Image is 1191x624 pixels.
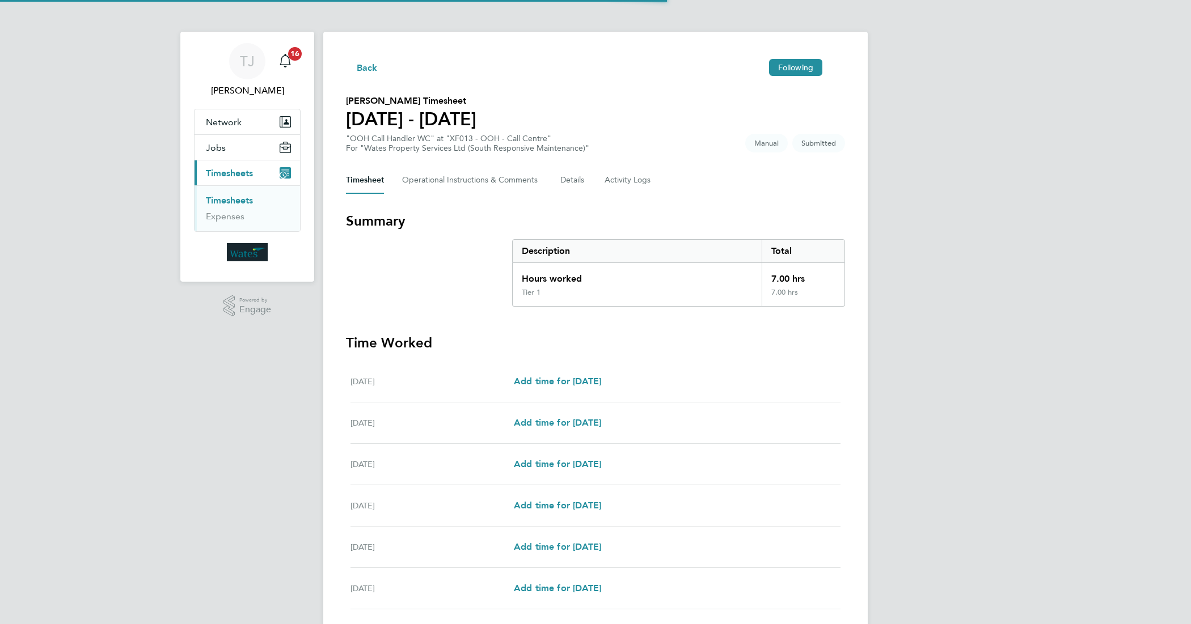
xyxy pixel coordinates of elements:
[180,32,314,282] nav: Main navigation
[194,43,301,97] a: TJ[PERSON_NAME]
[346,134,589,153] div: "OOH Call Handler WC" at "XF013 - OOH - Call Centre"
[350,581,514,595] div: [DATE]
[762,240,844,262] div: Total
[346,108,476,130] h1: [DATE] - [DATE]
[346,212,845,230] h3: Summary
[827,65,845,70] button: Timesheets Menu
[514,417,601,428] span: Add time for [DATE]
[522,288,540,297] div: Tier 1
[346,334,845,352] h3: Time Worked
[745,134,788,152] span: This timesheet was manually created.
[346,60,378,74] button: Back
[350,375,514,388] div: [DATE]
[514,375,601,388] a: Add time for [DATE]
[514,500,601,511] span: Add time for [DATE]
[514,499,601,512] a: Add time for [DATE]
[762,288,844,306] div: 7.00 hrs
[206,142,226,153] span: Jobs
[274,43,297,79] a: 16
[514,416,601,430] a: Add time for [DATE]
[762,263,844,288] div: 7.00 hrs
[350,540,514,554] div: [DATE]
[194,243,301,261] a: Go to home page
[346,167,384,194] button: Timesheet
[792,134,845,152] span: This timesheet is Submitted.
[195,109,300,134] button: Network
[206,211,244,222] a: Expenses
[223,295,272,317] a: Powered byEngage
[206,195,253,206] a: Timesheets
[514,457,601,471] a: Add time for [DATE]
[288,47,302,61] span: 16
[350,499,514,512] div: [DATE]
[778,62,813,73] span: Following
[206,168,253,179] span: Timesheets
[514,376,601,387] span: Add time for [DATE]
[512,239,845,307] div: Summary
[514,459,601,469] span: Add time for [DATE]
[560,167,586,194] button: Details
[195,160,300,185] button: Timesheets
[402,167,542,194] button: Operational Instructions & Comments
[514,581,601,595] a: Add time for [DATE]
[239,305,271,315] span: Engage
[605,167,652,194] button: Activity Logs
[195,135,300,160] button: Jobs
[350,416,514,430] div: [DATE]
[195,185,300,231] div: Timesheets
[514,583,601,593] span: Add time for [DATE]
[514,540,601,554] a: Add time for [DATE]
[350,457,514,471] div: [DATE]
[206,117,242,128] span: Network
[240,54,255,69] span: TJ
[239,295,271,305] span: Powered by
[346,143,589,153] div: For "Wates Property Services Ltd (South Responsive Maintenance)"
[514,541,601,552] span: Add time for [DATE]
[769,59,822,76] button: Following
[227,243,268,261] img: wates-logo-retina.png
[194,84,301,97] span: Tasrin Jahan
[513,263,762,288] div: Hours worked
[513,240,762,262] div: Description
[357,61,378,75] span: Back
[346,94,476,108] h2: [PERSON_NAME] Timesheet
